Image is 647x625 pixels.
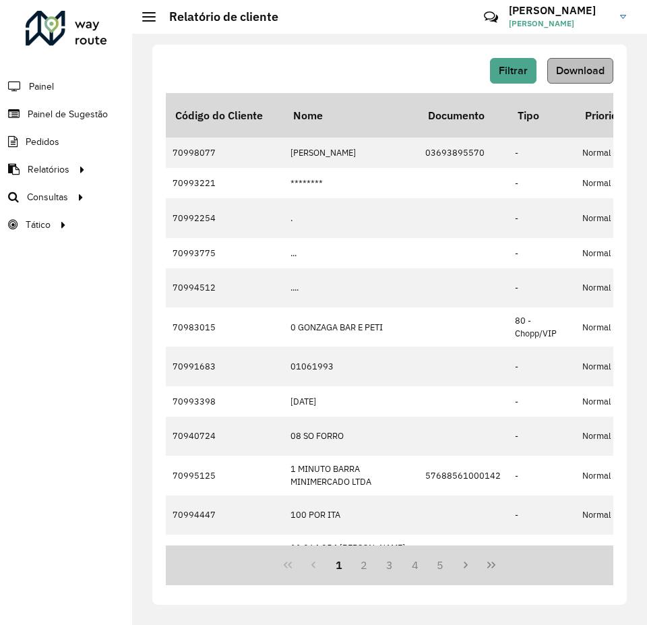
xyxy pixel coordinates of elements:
td: .... [284,268,419,307]
span: Painel [29,80,54,94]
span: [PERSON_NAME] [509,18,610,30]
a: Contato Rápido [476,3,505,32]
button: Filtrar [490,58,536,84]
td: 70991683 [166,347,284,386]
td: 70994447 [166,496,284,535]
span: Relatórios [28,162,69,177]
td: 70993775 [166,238,284,268]
span: Tático [26,218,51,232]
button: 5 [428,552,454,578]
button: 1 [326,552,352,578]
td: [DATE] [284,386,419,417]
button: Next Page [453,552,479,578]
td: 70994512 [166,268,284,307]
td: 0 GONZAGA BAR E PETI [284,307,419,347]
td: - [508,535,576,574]
td: 11.964.054 [PERSON_NAME] DIA [284,535,419,574]
td: [PERSON_NAME] [284,138,419,168]
td: 70992254 [166,198,284,237]
button: 4 [402,552,428,578]
span: Pedidos [26,135,59,149]
span: Consultas [27,190,68,204]
td: . [284,198,419,237]
td: - [508,417,576,456]
td: 70993398 [166,386,284,417]
td: 100 POR ITA [284,496,419,535]
td: 70983015 [166,307,284,347]
td: - [508,386,576,417]
span: Painel de Sugestão [28,107,108,121]
td: - [508,168,576,198]
th: Tipo [508,93,576,138]
td: 57688561000142 [419,456,508,495]
td: - [508,347,576,386]
h3: [PERSON_NAME] [509,4,610,17]
button: Download [547,58,613,84]
span: Download [556,65,605,76]
button: 2 [351,552,377,578]
th: Nome [284,93,419,138]
td: 70995800 [166,535,284,574]
td: 1 MINUTO BARRA MINIMERCADO LTDA [284,456,419,495]
td: ... [284,238,419,268]
span: Filtrar [499,65,528,76]
h2: Relatório de cliente [156,9,278,24]
td: 80 - Chopp/VIP [508,307,576,347]
td: 11964054000193 [419,535,508,574]
td: - [508,496,576,535]
td: - [508,238,576,268]
td: 08 SO FORRO [284,417,419,456]
td: 70998077 [166,138,284,168]
td: 70940724 [166,417,284,456]
th: Código do Cliente [166,93,284,138]
td: 70993221 [166,168,284,198]
td: - [508,268,576,307]
td: 03693895570 [419,138,508,168]
button: Last Page [479,552,504,578]
td: 01061993 [284,347,419,386]
td: 70995125 [166,456,284,495]
td: - [508,456,576,495]
td: - [508,198,576,237]
th: Documento [419,93,508,138]
td: - [508,138,576,168]
button: 3 [377,552,402,578]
